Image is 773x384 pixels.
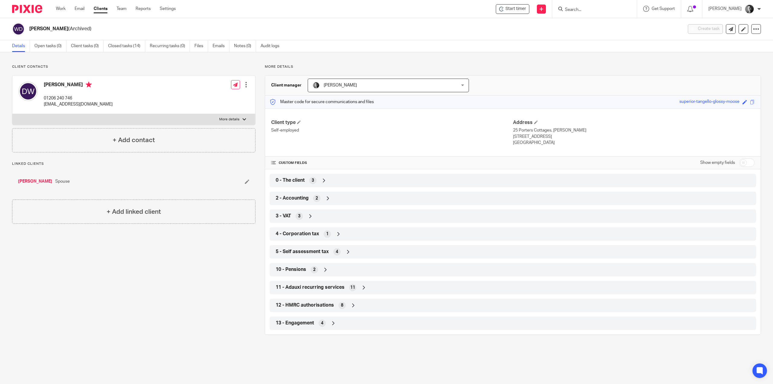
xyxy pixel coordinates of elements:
[71,40,104,52] a: Client tasks (0)
[313,82,320,89] img: DSC_9061-3.jpg
[276,231,319,237] span: 4 - Corporation tax
[326,231,329,237] span: 1
[117,6,127,12] a: Team
[12,5,42,13] img: Pixie
[234,40,256,52] a: Notes (0)
[18,82,38,101] img: svg%3E
[219,117,239,122] p: More details
[513,134,755,140] p: [STREET_ADDRESS]
[271,161,513,165] h4: CUSTOM FIELDS
[652,7,675,11] span: Get Support
[298,213,300,219] span: 3
[324,83,357,87] span: [PERSON_NAME]
[276,195,309,201] span: 2 - Accounting
[270,99,374,105] p: Master code for secure communications and files
[12,161,255,166] p: Linked clients
[276,266,306,273] span: 10 - Pensions
[564,7,619,13] input: Search
[194,40,208,52] a: Files
[312,177,314,184] span: 3
[29,26,549,32] h2: [PERSON_NAME]
[150,40,190,52] a: Recurring tasks (0)
[265,64,761,69] p: More details
[271,82,302,88] h3: Client manager
[513,127,755,133] p: 25 Porters Cottages, [PERSON_NAME]
[336,249,338,255] span: 4
[708,6,742,12] p: [PERSON_NAME]
[276,320,314,326] span: 13 - Engagement
[688,24,723,34] button: Create task
[160,6,176,12] a: Settings
[276,284,345,291] span: 11 - Adauxi recurring services
[94,6,107,12] a: Clients
[745,4,754,14] img: DSC_9061-3.jpg
[321,320,323,326] span: 4
[108,40,145,52] a: Closed tasks (14)
[341,302,343,308] span: 8
[44,101,113,107] p: [EMAIL_ADDRESS][DOMAIN_NAME]
[18,178,52,184] a: [PERSON_NAME]
[12,40,30,52] a: Details
[56,6,66,12] a: Work
[113,135,155,145] h4: + Add contact
[700,160,735,166] label: Show empty fields
[276,249,329,255] span: 5 - Self assessment tax
[276,177,305,184] span: 0 - The client
[313,267,316,273] span: 2
[86,82,92,88] i: Primary
[12,23,25,35] img: svg%3E
[261,40,284,52] a: Audit logs
[68,26,91,31] span: (Archived)
[34,40,66,52] a: Open tasks (0)
[496,4,529,14] div: Wildney, Dennis (Archived)
[679,99,739,106] div: superior-tangello-glossy-moose
[12,64,255,69] p: Client contacts
[213,40,229,52] a: Emails
[136,6,151,12] a: Reports
[276,302,334,308] span: 12 - HMRC authorisations
[271,119,513,126] h4: Client type
[55,178,70,184] span: Spouse
[505,6,526,12] span: Start timer
[513,140,755,146] p: [GEOGRAPHIC_DATA]
[316,195,318,201] span: 2
[513,119,755,126] h4: Address
[75,6,85,12] a: Email
[107,207,161,216] h4: + Add linked client
[44,82,113,89] h4: [PERSON_NAME]
[271,127,513,133] p: Self-employed
[276,213,291,219] span: 3 - VAT
[350,285,355,291] span: 11
[44,95,113,101] p: 01206 240 746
